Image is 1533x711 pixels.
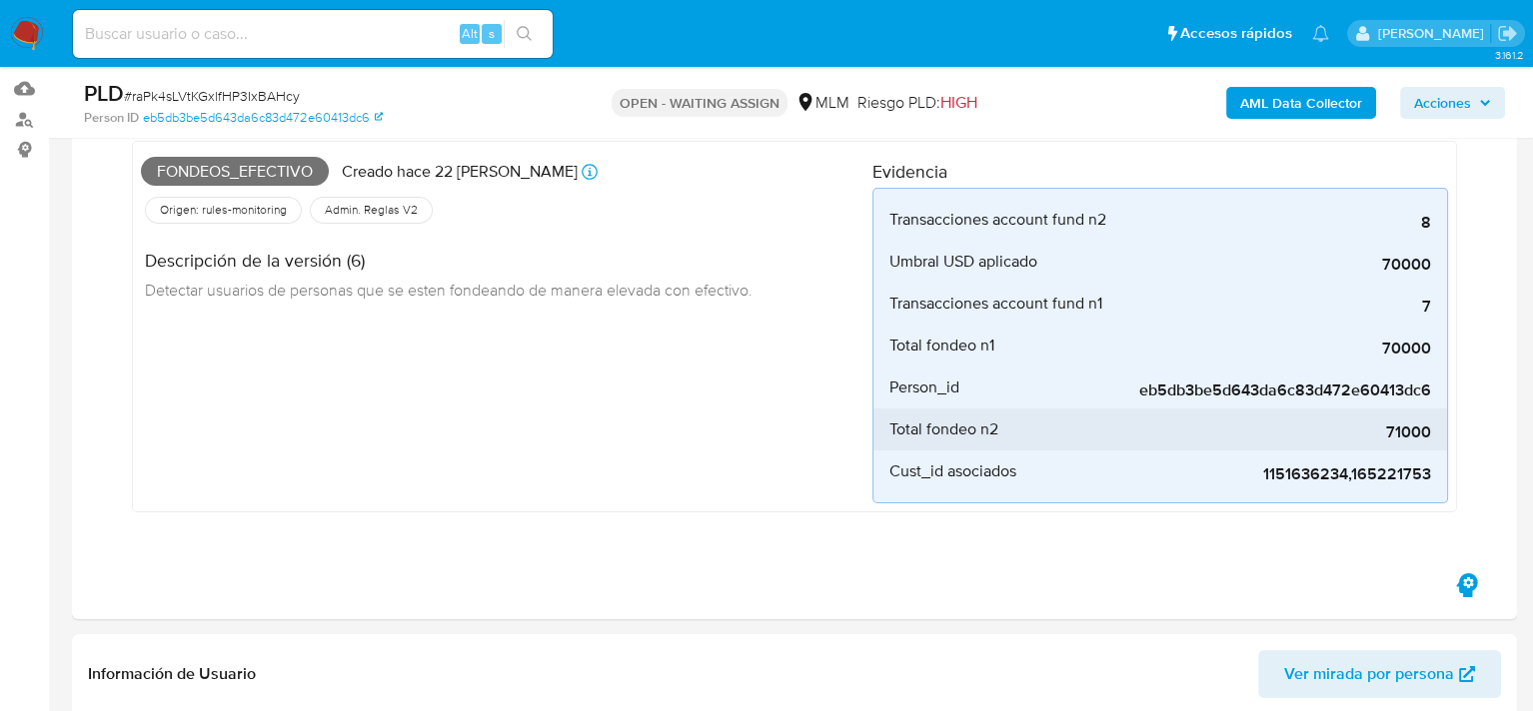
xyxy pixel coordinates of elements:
[462,24,478,43] span: Alt
[73,21,553,47] input: Buscar usuario o caso...
[1494,47,1523,63] span: 3.161.2
[323,202,420,218] span: Admin. Reglas V2
[504,20,545,48] button: search-icon
[1226,87,1376,119] button: AML Data Collector
[612,89,787,117] p: OPEN - WAITING ASSIGN
[342,161,578,183] p: Creado hace 22 [PERSON_NAME]
[143,109,383,127] a: eb5db3be5d643da6c83d472e60413dc6
[158,202,289,218] span: Origen: rules-monitoring
[145,279,753,301] span: Detectar usuarios de personas que se esten fondeando de manera elevada con efectivo.
[940,91,977,114] span: HIGH
[145,250,753,272] h4: Descripción de la versión (6)
[1240,87,1362,119] b: AML Data Collector
[1284,650,1454,698] span: Ver mirada por persona
[489,24,495,43] span: s
[141,157,329,187] span: Fondeos_efectivo
[1377,24,1490,43] p: diego.ortizcastro@mercadolibre.com.mx
[1312,25,1329,42] a: Notificaciones
[1414,87,1471,119] span: Acciones
[795,92,849,114] div: MLM
[84,109,139,127] b: Person ID
[88,664,256,684] h1: Información de Usuario
[84,77,124,109] b: PLD
[857,92,977,114] span: Riesgo PLD:
[1258,650,1501,698] button: Ver mirada por persona
[124,86,300,106] span: # raPk4sLVtKGxlfHP3IxBAHcy
[1400,87,1505,119] button: Acciones
[1180,23,1292,44] span: Accesos rápidos
[1497,23,1518,44] a: Salir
